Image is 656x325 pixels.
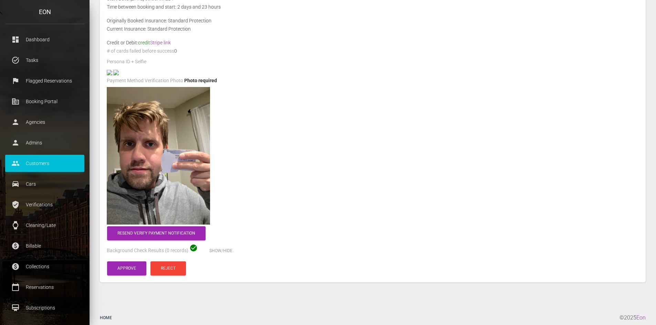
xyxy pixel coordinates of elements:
a: paid Billable [5,237,84,254]
button: Reject [150,261,186,275]
div: Current Insurance: Standard Protection [102,25,644,33]
a: Stripe link [150,40,171,45]
p: Tasks [10,55,79,65]
button: Resend verify payment notification [107,226,206,240]
p: Admins [10,138,79,148]
p: Booking Portal [10,96,79,107]
p: Cleaning/Late [10,220,79,230]
span: Photo required [184,78,217,83]
div: Time between booking and start: 2 days and 23 hours [102,3,644,11]
img: photo2.jpg [107,70,112,75]
div: 0 [102,47,644,57]
div: Credit or Debit: [102,39,644,47]
p: Dashboard [10,34,79,45]
img: 24b6d1-legacy-shared-us-central1%2Fselfiefile%2Fimage%2F979620780%2Fshrine_processed%2F64fd70fe56... [113,70,119,75]
button: Show/Hide [199,244,243,258]
p: Customers [10,158,79,169]
label: # of cards failed before success [107,48,174,55]
p: Verifications [10,199,79,210]
a: calendar_today Reservations [5,279,84,296]
label: Payment Method Verification Photo [107,77,183,84]
a: paid Collections [5,258,84,275]
p: Flagged Reservations [10,76,79,86]
a: Eon [636,314,646,321]
img: 1000029557.jpg [107,87,210,225]
a: card_membership Subscriptions [5,299,84,316]
p: Reservations [10,282,79,292]
a: person Admins [5,134,84,151]
a: watch Cleaning/Late [5,217,84,234]
button: Approve [107,261,146,275]
span: check_circle [189,244,198,252]
a: drive_eta Cars [5,175,84,193]
a: corporate_fare Booking Portal [5,93,84,110]
label: Background Check Results (0 records) [107,247,188,254]
p: Subscriptions [10,303,79,313]
p: Agencies [10,117,79,127]
p: Collections [10,261,79,272]
p: Cars [10,179,79,189]
a: people Customers [5,155,84,172]
label: Persona ID + Selfie [107,58,146,65]
span: credit [138,40,171,45]
p: Billable [10,241,79,251]
a: dashboard Dashboard [5,31,84,48]
a: person Agencies [5,113,84,131]
a: flag Flagged Reservations [5,72,84,89]
a: verified_user Verifications [5,196,84,213]
a: task_alt Tasks [5,52,84,69]
div: Originally Booked Insurance: Standard Protection [102,17,644,25]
